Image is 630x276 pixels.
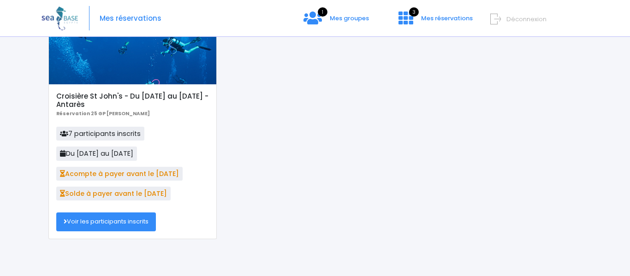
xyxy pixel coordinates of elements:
[56,187,171,200] span: Solde à payer avant le [DATE]
[56,212,156,231] a: Voir les participants inscrits
[409,7,419,17] span: 3
[56,167,183,181] span: Acompte à payer avant le [DATE]
[296,17,376,26] a: 1 Mes groupes
[318,7,327,17] span: 1
[56,92,209,109] h5: Croisière St John's - Du [DATE] au [DATE] - Antarès
[506,15,547,23] span: Déconnexion
[391,17,478,26] a: 3 Mes réservations
[56,127,144,141] span: 7 participants inscrits
[330,14,369,23] span: Mes groupes
[56,147,137,160] span: Du [DATE] au [DATE]
[421,14,473,23] span: Mes réservations
[56,110,150,117] b: Réservation 25 GP [PERSON_NAME]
